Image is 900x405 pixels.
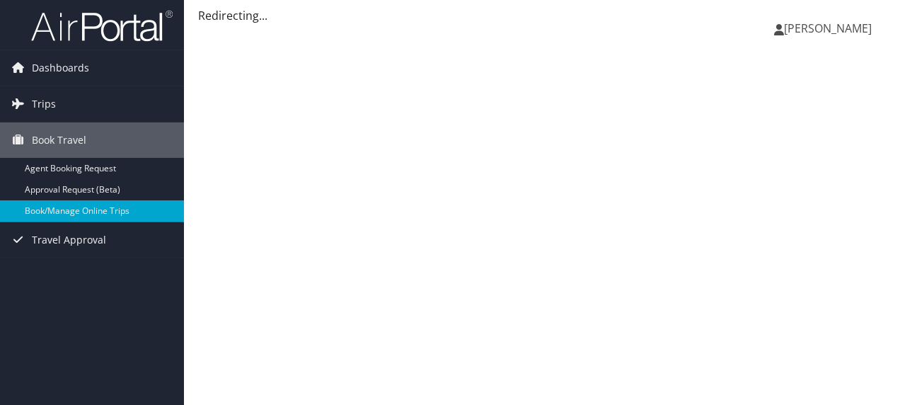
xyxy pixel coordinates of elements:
span: Trips [32,86,56,122]
span: Travel Approval [32,222,106,258]
span: [PERSON_NAME] [784,21,872,36]
div: Redirecting... [198,7,886,24]
a: [PERSON_NAME] [774,7,886,50]
img: airportal-logo.png [31,9,173,42]
span: Book Travel [32,122,86,158]
span: Dashboards [32,50,89,86]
